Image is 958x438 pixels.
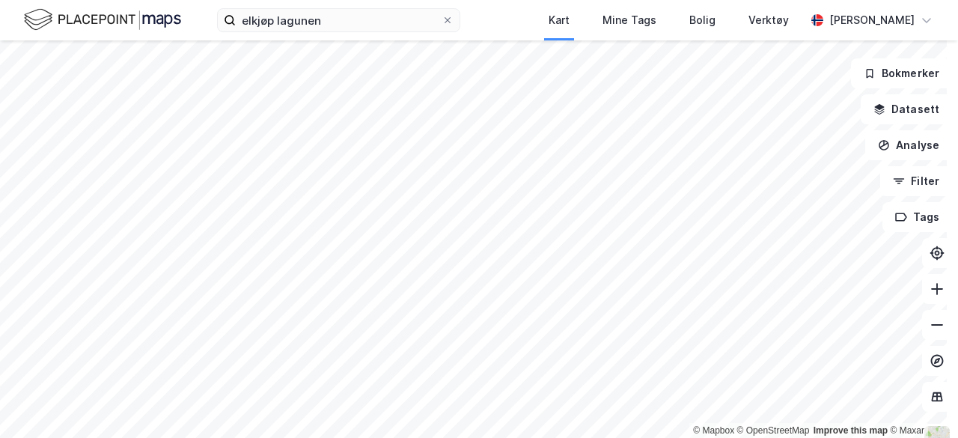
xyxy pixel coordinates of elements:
button: Datasett [861,94,952,124]
div: Mine Tags [602,11,656,29]
img: logo.f888ab2527a4732fd821a326f86c7f29.svg [24,7,181,33]
a: OpenStreetMap [737,425,810,436]
iframe: Chat Widget [883,366,958,438]
div: Verktøy [748,11,789,29]
div: Kontrollprogram for chat [883,366,958,438]
input: Søk på adresse, matrikkel, gårdeiere, leietakere eller personer [236,9,442,31]
div: [PERSON_NAME] [829,11,915,29]
button: Bokmerker [851,58,952,88]
div: Kart [549,11,570,29]
div: Bolig [689,11,716,29]
button: Analyse [865,130,952,160]
a: Improve this map [814,425,888,436]
a: Mapbox [693,425,734,436]
button: Filter [880,166,952,196]
button: Tags [882,202,952,232]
